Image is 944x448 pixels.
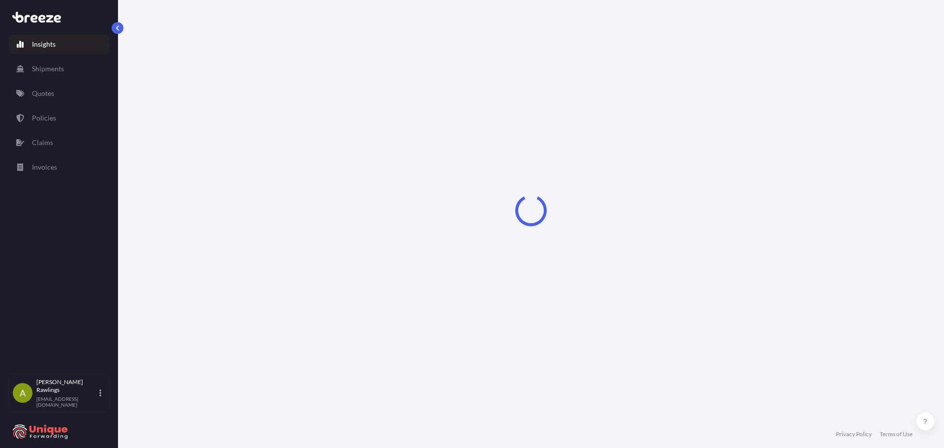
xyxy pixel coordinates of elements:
a: Invoices [8,157,110,177]
p: [EMAIL_ADDRESS][DOMAIN_NAME] [36,396,97,408]
a: Terms of Use [880,430,913,438]
a: Insights [8,34,110,54]
p: Quotes [32,89,54,98]
p: Shipments [32,64,64,74]
img: organization-logo [12,424,69,440]
a: Policies [8,108,110,128]
p: Policies [32,113,56,123]
a: Privacy Policy [836,430,872,438]
a: Quotes [8,84,110,103]
p: Invoices [32,162,57,172]
a: Claims [8,133,110,152]
p: Claims [32,138,53,148]
a: Shipments [8,59,110,79]
span: A [20,388,26,398]
p: [PERSON_NAME] Rawlings [36,378,97,394]
p: Insights [32,39,56,49]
